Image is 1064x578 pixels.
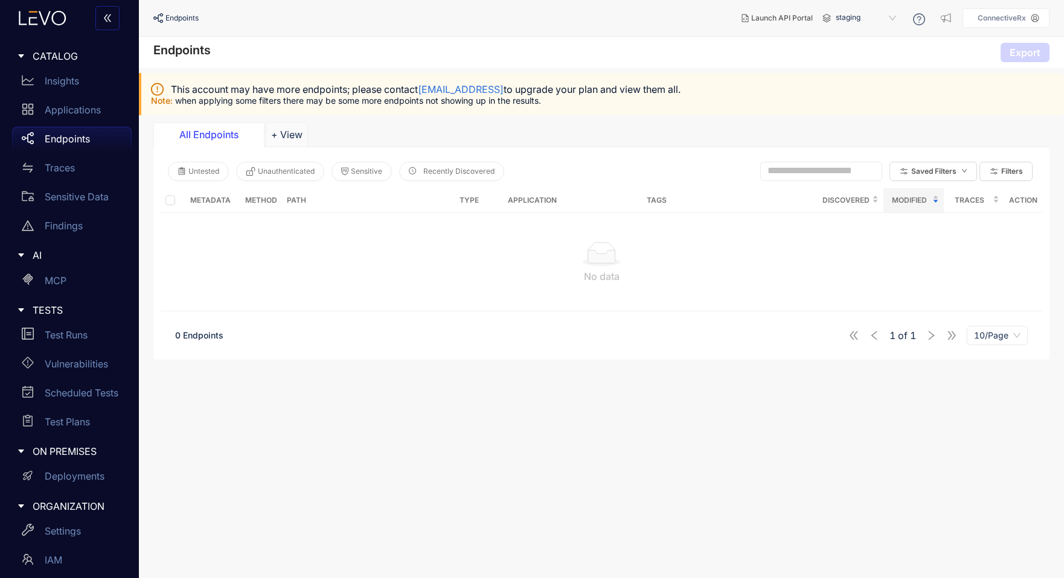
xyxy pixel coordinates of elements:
button: Sensitive [332,162,392,181]
a: Test Runs [12,323,132,352]
p: Findings [45,220,83,231]
span: 1 [910,330,916,341]
a: Findings [12,214,132,243]
th: Path [282,188,455,213]
a: [EMAIL_ADDRESS] [418,83,504,95]
span: Filters [1001,167,1023,176]
span: caret-right [17,251,25,259]
span: team [22,553,34,565]
span: Discovered [822,194,870,207]
p: ConnectiveRx [978,14,1026,22]
a: Sensitive Data [12,185,132,214]
span: caret-right [17,306,25,314]
button: Unauthenticated [236,162,324,181]
p: Applications [45,104,101,115]
span: caret-right [17,502,25,510]
p: Test Runs [45,329,88,340]
span: swap [22,162,34,174]
span: ON PREMISES [33,446,122,457]
th: Tags [642,188,818,213]
a: Settings [12,519,132,548]
span: Note: [151,95,175,106]
a: Traces [12,156,132,185]
p: Settings [45,526,81,536]
button: Add tab [266,122,308,147]
span: Traces [949,194,990,207]
span: Modified [888,194,930,207]
span: AI [33,250,122,261]
a: IAM [12,548,132,577]
p: Sensitive Data [45,191,109,202]
span: Untested [188,167,219,176]
div: No data [170,271,1033,282]
button: Launch API Portal [732,8,822,28]
div: TESTS [7,297,132,323]
span: Recently Discovered [423,167,495,176]
a: Deployments [12,465,132,494]
span: 0 Endpoints [175,330,223,340]
p: Insights [45,75,79,86]
a: Vulnerabilities [12,352,132,381]
th: Action [1004,188,1042,213]
p: IAM [45,554,62,565]
span: staging [836,8,899,28]
p: Deployments [45,471,104,481]
div: AI [7,243,132,268]
th: Traces [944,188,1004,213]
span: Launch API Portal [751,14,813,22]
span: 10/Page [974,326,1021,345]
span: ORGANIZATION [33,501,122,512]
span: caret-right [17,52,25,60]
span: caret-right [17,447,25,456]
span: 1 [889,330,896,341]
span: of [889,330,916,341]
div: CATALOG [7,43,132,69]
span: clock-circle [409,167,416,176]
a: Endpoints [12,127,132,156]
a: Insights [12,69,132,98]
p: Test Plans [45,416,90,427]
a: Test Plans [12,410,132,439]
div: All Endpoints [164,129,254,140]
span: This account may have more endpoints; please contact to upgrade your plan and view them all. [171,84,681,95]
p: Scheduled Tests [45,387,118,398]
button: Export [1001,43,1050,62]
p: Traces [45,162,75,173]
a: MCP [12,268,132,297]
button: double-left [95,6,120,30]
span: Saved Filters [911,167,957,176]
div: ORGANIZATION [7,494,132,519]
p: MCP [45,275,66,286]
a: Scheduled Tests [12,381,132,410]
th: Method [240,188,282,213]
p: Endpoints [45,133,90,144]
span: double-left [103,13,112,24]
th: Discovered [818,188,883,213]
a: Applications [12,98,132,127]
h4: Endpoints [153,43,211,57]
div: ON PREMISES [7,439,132,464]
span: TESTS [33,305,122,316]
button: clock-circleRecently Discovered [399,162,504,181]
span: Unauthenticated [258,167,315,176]
button: Saved Filtersdown [889,162,977,181]
span: Sensitive [351,167,382,176]
th: Type [455,188,503,213]
th: Metadata [180,188,240,213]
p: Vulnerabilities [45,358,108,369]
span: CATALOG [33,51,122,62]
button: Untested [168,162,229,181]
th: Application [503,188,642,213]
span: Endpoints [165,14,199,22]
span: warning [22,220,34,232]
button: Filters [979,162,1033,181]
span: down [961,168,967,174]
p: when applying some filters there may be some more endpoints not showing up in the results. [151,96,1054,106]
